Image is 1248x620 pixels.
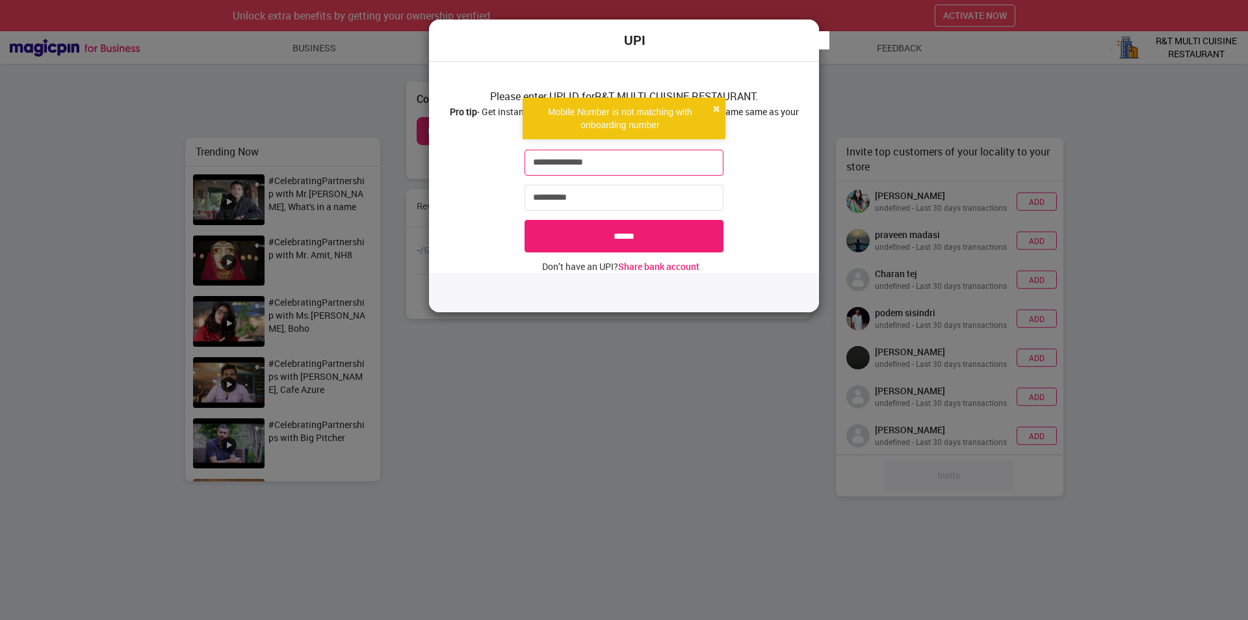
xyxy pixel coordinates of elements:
[618,260,699,273] span: Share bank account
[528,105,712,131] div: Mobile Number is not matching with onboarding number
[624,31,645,50] span: UPI
[542,260,699,273] span: Don’t have an UPI?
[450,105,477,118] span: Pro tip
[450,105,799,133] span: - Get instantly verified by entering UPI ID having beneficiary name same as your outlet name.
[450,89,799,144] span: Please enter UPI ID for R&T MULTI CUISINE RESTAURANT .
[712,103,720,116] button: close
